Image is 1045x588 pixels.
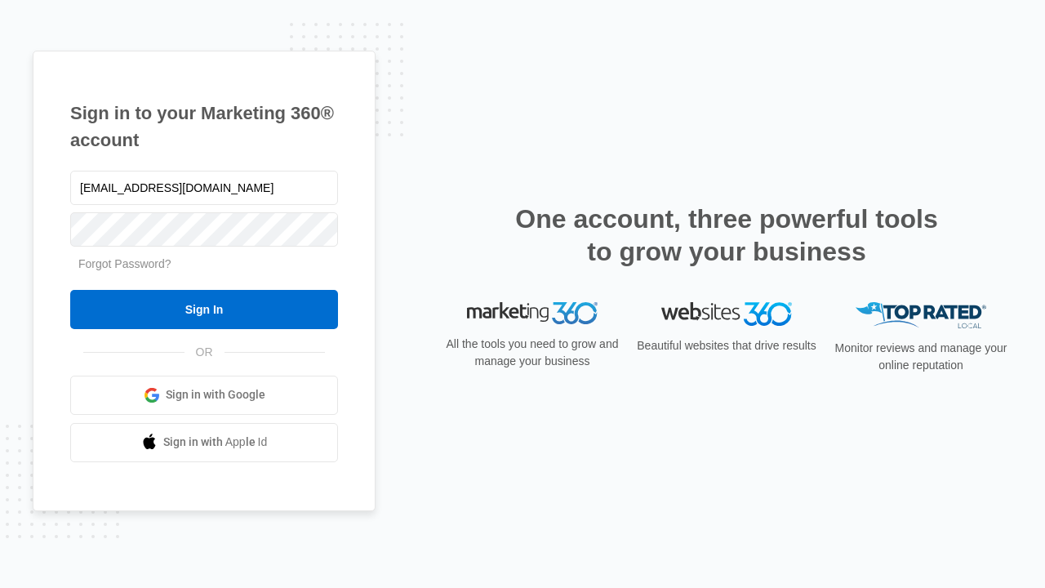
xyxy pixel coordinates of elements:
[70,100,338,154] h1: Sign in to your Marketing 360® account
[70,376,338,415] a: Sign in with Google
[78,257,171,270] a: Forgot Password?
[661,302,792,326] img: Websites 360
[510,203,943,268] h2: One account, three powerful tools to grow your business
[829,340,1012,374] p: Monitor reviews and manage your online reputation
[467,302,598,325] img: Marketing 360
[70,290,338,329] input: Sign In
[856,302,986,329] img: Top Rated Local
[441,336,624,370] p: All the tools you need to grow and manage your business
[185,344,225,361] span: OR
[70,171,338,205] input: Email
[635,337,818,354] p: Beautiful websites that drive results
[70,423,338,462] a: Sign in with Apple Id
[166,386,265,403] span: Sign in with Google
[163,434,268,451] span: Sign in with Apple Id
